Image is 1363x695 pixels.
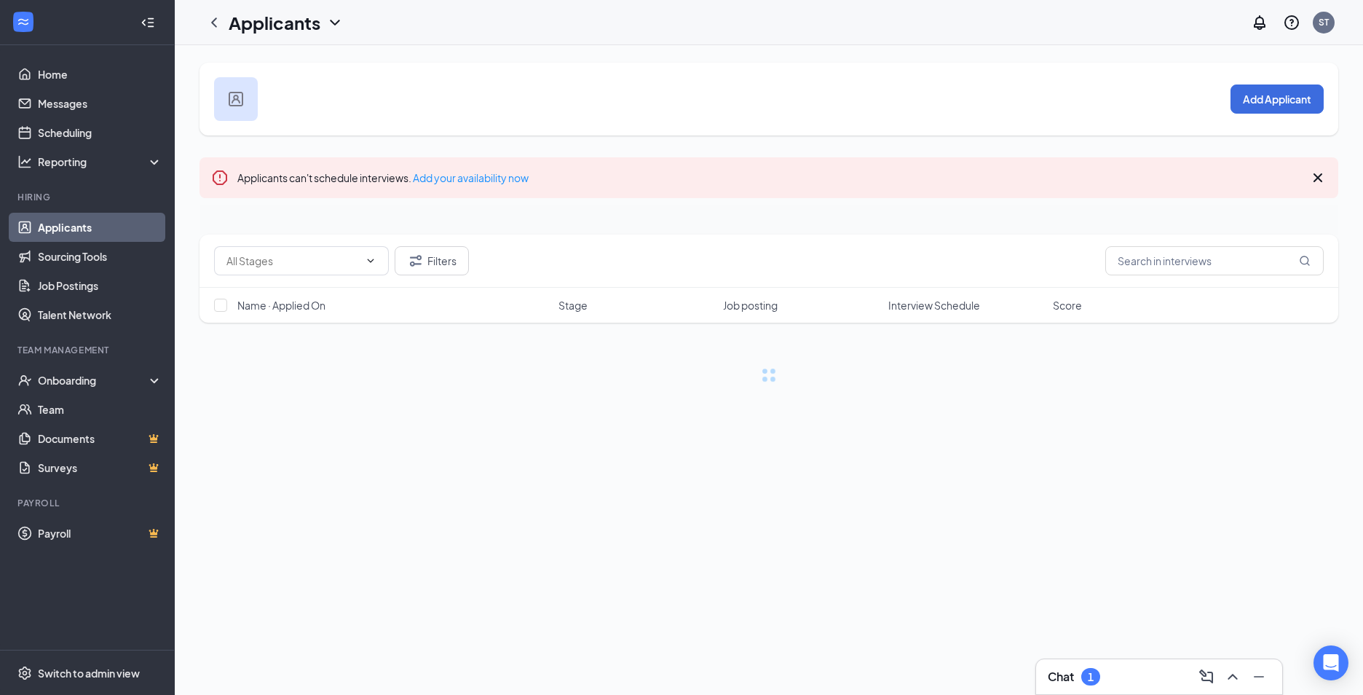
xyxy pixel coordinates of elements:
[1088,671,1094,683] div: 1
[365,255,376,267] svg: ChevronDown
[17,497,159,509] div: Payroll
[38,395,162,424] a: Team
[17,373,32,388] svg: UserCheck
[1224,668,1241,686] svg: ChevronUp
[38,213,162,242] a: Applicants
[888,298,980,313] span: Interview Schedule
[1319,16,1329,28] div: ST
[1195,665,1218,688] button: ComposeMessage
[237,298,325,313] span: Name · Applied On
[205,14,223,31] svg: ChevronLeft
[141,15,155,30] svg: Collapse
[326,14,344,31] svg: ChevronDown
[1230,85,1324,114] button: Add Applicant
[38,300,162,329] a: Talent Network
[395,246,469,275] button: Filter Filters
[17,154,32,169] svg: Analysis
[38,242,162,271] a: Sourcing Tools
[413,171,529,184] a: Add your availability now
[17,191,159,203] div: Hiring
[407,252,424,270] svg: Filter
[1251,14,1268,31] svg: Notifications
[1221,665,1244,688] button: ChevronUp
[38,666,140,680] div: Switch to admin view
[1299,255,1311,267] svg: MagnifyingGlass
[38,60,162,89] a: Home
[1250,668,1268,686] svg: Minimize
[17,666,32,680] svg: Settings
[229,10,320,35] h1: Applicants
[38,118,162,147] a: Scheduling
[237,171,529,184] span: Applicants can't schedule interviews.
[38,154,163,169] div: Reporting
[1048,669,1074,685] h3: Chat
[38,89,162,118] a: Messages
[16,15,31,29] svg: WorkstreamLogo
[1053,298,1082,313] span: Score
[558,298,588,313] span: Stage
[1247,665,1271,688] button: Minimize
[1198,668,1215,686] svg: ComposeMessage
[38,424,162,453] a: DocumentsCrown
[226,253,359,269] input: All Stages
[1105,246,1324,275] input: Search in interviews
[38,271,162,300] a: Job Postings
[211,169,229,186] svg: Error
[723,298,778,313] span: Job posting
[17,344,159,356] div: Team Management
[38,373,150,388] div: Onboarding
[1313,645,1348,680] div: Open Intercom Messenger
[1309,169,1327,186] svg: Cross
[1283,14,1300,31] svg: QuestionInfo
[38,519,162,548] a: PayrollCrown
[229,92,243,106] img: user icon
[38,453,162,482] a: SurveysCrown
